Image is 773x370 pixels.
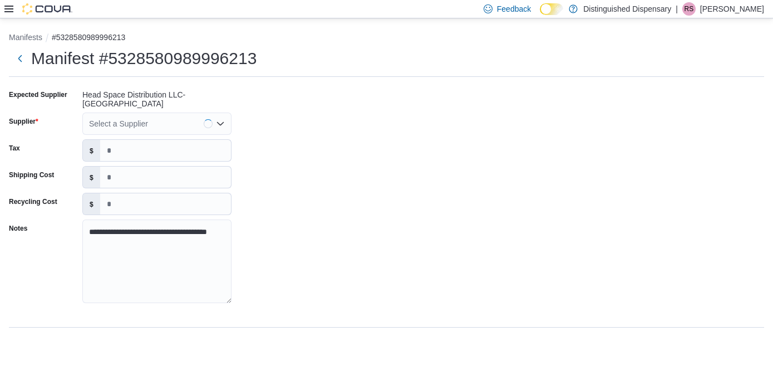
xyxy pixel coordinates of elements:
[9,224,27,233] label: Notes
[583,2,671,16] p: Distinguished Dispensary
[685,2,694,16] span: RS
[9,90,67,99] label: Expected Supplier
[540,15,540,16] span: Dark Mode
[83,140,100,161] label: $
[540,3,563,15] input: Dark Mode
[9,32,764,45] nav: An example of EuiBreadcrumbs
[9,197,57,206] label: Recycling Cost
[83,193,100,215] label: $
[22,3,72,14] img: Cova
[9,47,31,70] button: Next
[31,47,257,70] h1: Manifest #5328580989996213
[9,33,42,42] button: Manifests
[52,33,125,42] button: #5328580989996213
[9,144,20,153] label: Tax
[700,2,764,16] p: [PERSON_NAME]
[9,117,38,126] label: Supplier
[83,167,100,188] label: $
[216,119,225,128] button: Open list of options
[82,86,232,108] div: Head Space Distribution LLC- [GEOGRAPHIC_DATA]
[682,2,696,16] div: Rochelle Smith
[676,2,678,16] p: |
[497,3,531,14] span: Feedback
[9,171,54,179] label: Shipping Cost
